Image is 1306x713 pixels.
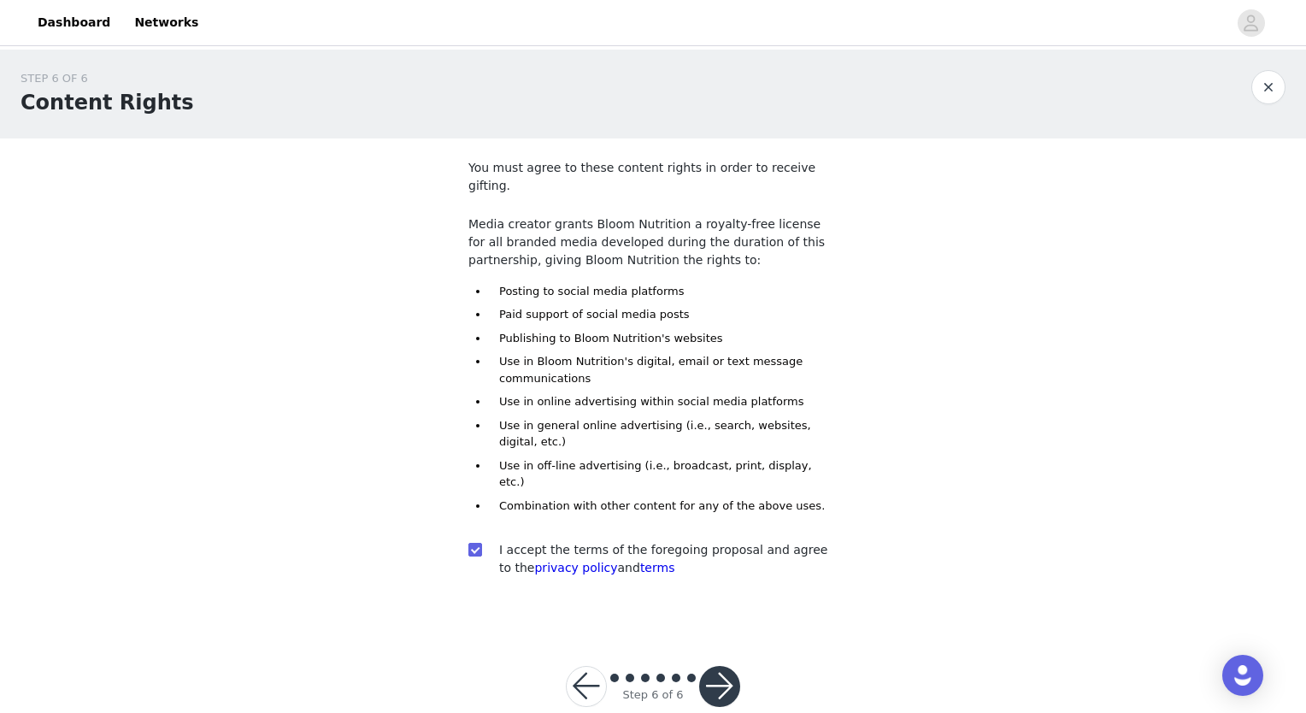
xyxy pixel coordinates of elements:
div: STEP 6 OF 6 [21,70,194,87]
p: Media creator grants Bloom Nutrition a royalty-free license for all branded media developed durin... [468,215,838,269]
a: Networks [124,3,209,42]
p: You must agree to these content rights in order to receive gifting. [468,159,838,195]
li: Publishing to Bloom Nutrition's websites [489,330,838,347]
li: Combination with other content for any of the above uses. [489,498,838,515]
div: Step 6 of 6 [622,686,683,704]
h1: Content Rights [21,87,194,118]
a: privacy policy [534,561,617,575]
a: terms [640,561,675,575]
li: Use in general online advertising (i.e., search, websites, digital, etc.) [489,417,838,451]
li: Use in Bloom Nutrition's digital, email or text message communications [489,353,838,386]
span: I accept the terms of the foregoing proposal and agree to the and [499,543,827,575]
li: Use in off-line advertising (i.e., broadcast, print, display, etc.) [489,457,838,491]
li: Use in online advertising within social media platforms [489,393,838,410]
a: Dashboard [27,3,121,42]
div: avatar [1243,9,1259,37]
div: Open Intercom Messenger [1222,655,1263,696]
li: Paid support of social media posts [489,306,838,323]
li: Posting to social media platforms [489,283,838,300]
